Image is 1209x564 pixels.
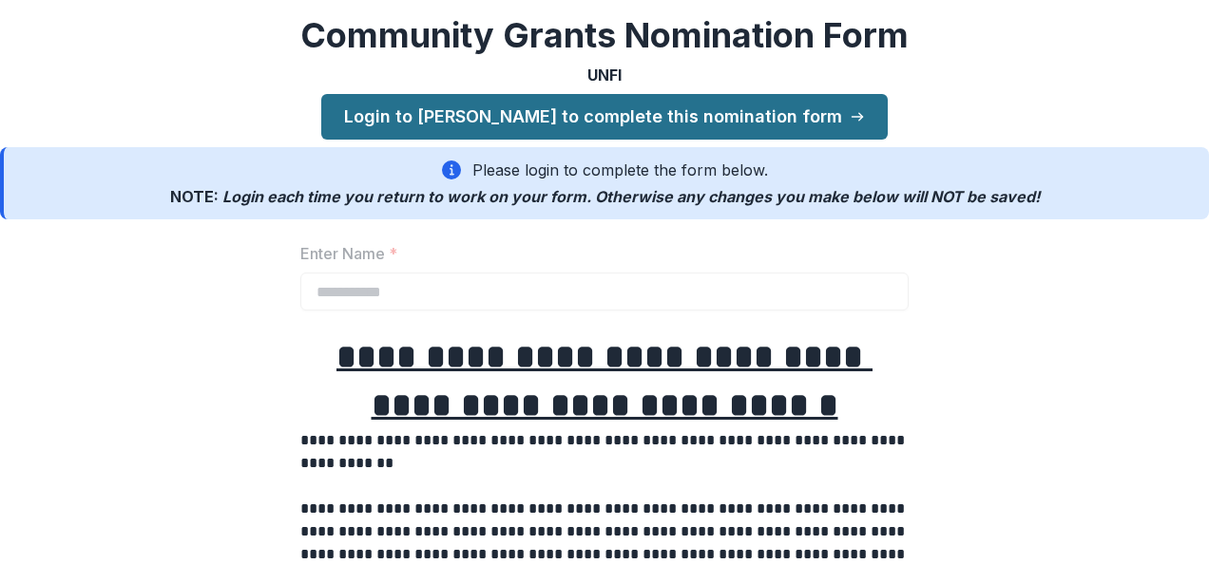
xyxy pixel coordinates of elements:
p: NOTE: [170,185,1040,208]
span: Login each time you return to work on your form. Otherwise any changes you make below will be saved! [222,187,1040,206]
p: UNFI [587,64,622,86]
label: Enter Name [300,242,897,265]
h2: Community Grants Nomination Form [300,15,909,56]
span: NOT [931,187,963,206]
a: Login to [PERSON_NAME] to complete this nomination form [321,94,888,140]
p: Please login to complete the form below. [472,159,768,181]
